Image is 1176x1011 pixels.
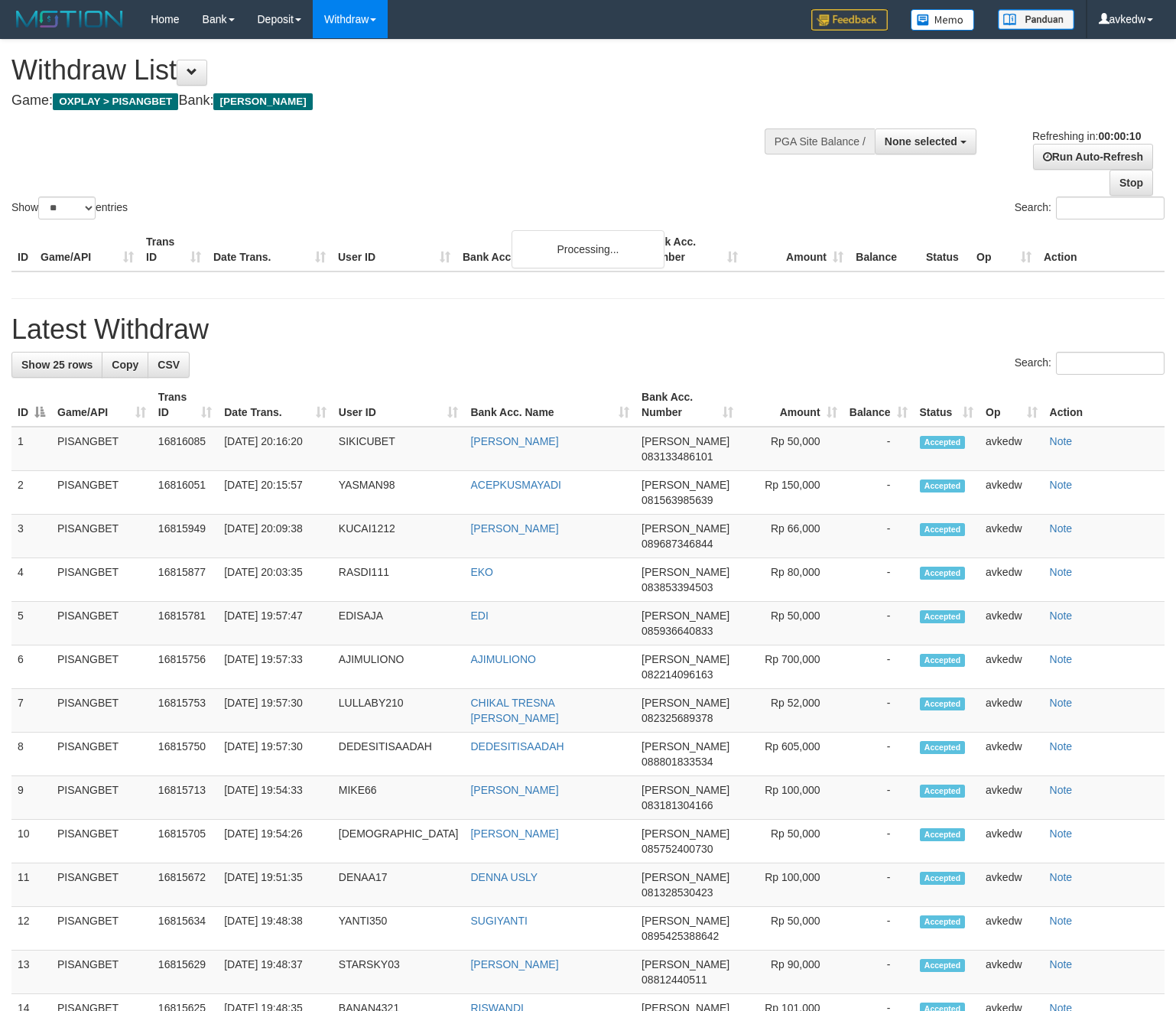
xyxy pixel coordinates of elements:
a: Note [1050,566,1073,578]
td: 1 [11,427,51,471]
td: - [843,602,914,645]
td: [DATE] 20:15:57 [218,471,333,515]
td: - [843,820,914,863]
a: EKO [470,566,493,578]
td: Rp 100,000 [739,863,843,907]
a: Note [1050,522,1073,535]
span: Copy 081563985639 to clipboard [642,494,713,506]
td: Rp 50,000 [739,427,843,471]
td: [DATE] 19:57:30 [218,689,333,733]
a: Note [1050,871,1073,883]
td: EDISAJA [333,602,465,645]
th: Date Trans.: activate to sort column ascending [218,383,333,427]
td: - [843,558,914,602]
span: [PERSON_NAME] [642,827,729,840]
img: MOTION_logo.png [11,8,128,31]
td: 5 [11,602,51,645]
input: Search: [1056,197,1165,219]
span: Copy 089687346844 to clipboard [642,538,713,550]
th: Bank Acc. Name: activate to sort column ascending [464,383,635,427]
span: Refreshing in: [1032,130,1141,142]
span: [PERSON_NAME] [642,610,729,622]
th: Status: activate to sort column ascending [914,383,980,427]
td: - [843,733,914,776]
a: DENNA USLY [470,871,538,883]
a: Note [1050,827,1073,840]
td: [DATE] 19:57:33 [218,645,333,689]
span: Show 25 rows [21,359,93,371]
td: PISANGBET [51,471,152,515]
td: PISANGBET [51,645,152,689]
td: 16815634 [152,907,218,951]
th: Amount: activate to sort column ascending [739,383,843,427]
td: DEDESITISAADAH [333,733,465,776]
td: 7 [11,689,51,733]
div: PGA Site Balance / [765,128,875,154]
td: avkedw [979,820,1043,863]
td: KUCAI1212 [333,515,465,558]
td: PISANGBET [51,863,152,907]
span: Accepted [920,479,966,492]
td: - [843,907,914,951]
td: PISANGBET [51,515,152,558]
th: Trans ID [140,228,207,271]
td: 16815713 [152,776,218,820]
td: - [843,689,914,733]
span: [PERSON_NAME] [642,566,729,578]
span: [PERSON_NAME] [642,653,729,665]
td: RASDI111 [333,558,465,602]
td: YASMAN98 [333,471,465,515]
td: [DATE] 20:16:20 [218,427,333,471]
th: Bank Acc. Number: activate to sort column ascending [635,383,739,427]
td: 3 [11,515,51,558]
img: panduan.png [998,9,1074,30]
input: Search: [1056,352,1165,375]
span: [PERSON_NAME] [642,871,729,883]
td: PISANGBET [51,689,152,733]
td: [DATE] 20:09:38 [218,515,333,558]
td: AJIMULIONO [333,645,465,689]
span: Accepted [920,654,966,667]
a: [PERSON_NAME] [470,435,558,447]
td: - [843,645,914,689]
td: avkedw [979,645,1043,689]
td: 13 [11,951,51,994]
td: avkedw [979,863,1043,907]
label: Show entries [11,197,128,219]
td: 10 [11,820,51,863]
a: Note [1050,610,1073,622]
span: Copy 0895425388642 to clipboard [642,930,719,942]
span: Accepted [920,828,966,841]
td: Rp 80,000 [739,558,843,602]
td: avkedw [979,427,1043,471]
td: [DATE] 19:54:33 [218,776,333,820]
img: Feedback.jpg [811,9,888,31]
td: PISANGBET [51,907,152,951]
span: Accepted [920,697,966,710]
td: Rp 100,000 [739,776,843,820]
td: - [843,776,914,820]
span: Accepted [920,915,966,928]
th: Op: activate to sort column ascending [979,383,1043,427]
td: 16815629 [152,951,218,994]
td: 12 [11,907,51,951]
td: Rp 66,000 [739,515,843,558]
span: Copy 088801833534 to clipboard [642,756,713,768]
td: [DATE] 19:54:26 [218,820,333,863]
a: [PERSON_NAME] [470,958,558,970]
td: 16815750 [152,733,218,776]
th: Date Trans. [207,228,332,271]
span: Copy 082325689378 to clipboard [642,712,713,724]
span: Copy 081328530423 to clipboard [642,886,713,899]
span: [PERSON_NAME] [642,958,729,970]
th: Bank Acc. Number [638,228,744,271]
td: PISANGBET [51,776,152,820]
td: 16815705 [152,820,218,863]
td: 16815753 [152,689,218,733]
td: - [843,515,914,558]
a: ACEPKUSMAYADI [470,479,561,491]
a: Note [1050,653,1073,665]
img: Button%20Memo.svg [911,9,975,31]
td: - [843,471,914,515]
th: User ID [332,228,456,271]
